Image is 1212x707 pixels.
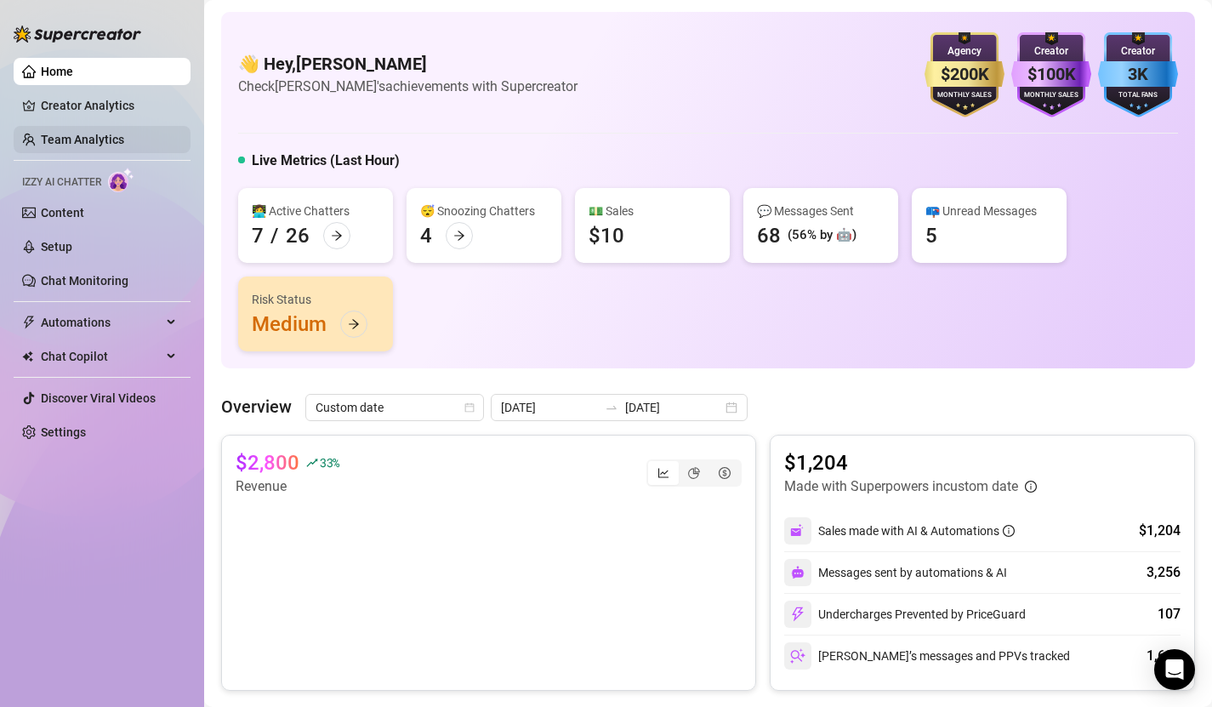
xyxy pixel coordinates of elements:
[286,222,310,249] div: 26
[221,394,292,419] article: Overview
[41,92,177,119] a: Creator Analytics
[1147,562,1181,583] div: 3,256
[790,523,805,539] img: svg%3e
[41,240,72,254] a: Setup
[22,351,33,362] img: Chat Copilot
[238,52,578,76] h4: 👋 Hey, [PERSON_NAME]
[791,566,805,579] img: svg%3e
[501,398,598,417] input: Start date
[925,222,937,249] div: 5
[320,454,339,470] span: 33 %
[316,395,474,420] span: Custom date
[1098,61,1178,88] div: 3K
[719,467,731,479] span: dollar-circle
[1098,90,1178,101] div: Total Fans
[925,43,1004,60] div: Agency
[1147,646,1181,666] div: 1,684
[657,467,669,479] span: line-chart
[818,522,1015,540] div: Sales made with AI & Automations
[589,222,624,249] div: $10
[420,222,432,249] div: 4
[41,133,124,146] a: Team Analytics
[784,476,1018,497] article: Made with Superpowers in custom date
[589,202,716,220] div: 💵 Sales
[925,202,1053,220] div: 📪 Unread Messages
[331,230,343,242] span: arrow-right
[22,174,101,191] span: Izzy AI Chatter
[784,601,1026,628] div: Undercharges Prevented by PriceGuard
[252,222,264,249] div: 7
[1011,43,1091,60] div: Creator
[790,648,805,664] img: svg%3e
[1098,43,1178,60] div: Creator
[108,168,134,192] img: AI Chatter
[252,290,379,309] div: Risk Status
[1025,481,1037,493] span: info-circle
[1003,525,1015,537] span: info-circle
[41,343,162,370] span: Chat Copilot
[1139,521,1181,541] div: $1,204
[464,402,475,413] span: calendar
[784,449,1037,476] article: $1,204
[646,459,742,487] div: segmented control
[420,202,548,220] div: 😴 Snoozing Chatters
[22,316,36,329] span: thunderbolt
[14,26,141,43] img: logo-BBDzfeDw.svg
[625,398,722,417] input: End date
[1158,604,1181,624] div: 107
[688,467,700,479] span: pie-chart
[252,151,400,171] h5: Live Metrics (Last Hour)
[757,202,885,220] div: 💬 Messages Sent
[41,65,73,78] a: Home
[1011,90,1091,101] div: Monthly Sales
[306,457,318,469] span: rise
[925,90,1004,101] div: Monthly Sales
[453,230,465,242] span: arrow-right
[41,274,128,288] a: Chat Monitoring
[41,425,86,439] a: Settings
[1011,61,1091,88] div: $100K
[1154,649,1195,690] div: Open Intercom Messenger
[252,202,379,220] div: 👩‍💻 Active Chatters
[41,309,162,336] span: Automations
[236,449,299,476] article: $2,800
[784,559,1007,586] div: Messages sent by automations & AI
[348,318,360,330] span: arrow-right
[41,206,84,220] a: Content
[236,476,339,497] article: Revenue
[788,225,856,246] div: (56% by 🤖)
[238,76,578,97] article: Check [PERSON_NAME]'s achievements with Supercreator
[757,222,781,249] div: 68
[925,32,1004,117] img: gold-badge-CigiZidd.svg
[925,61,1004,88] div: $200K
[41,391,156,405] a: Discover Viral Videos
[605,401,618,414] span: swap-right
[784,642,1070,670] div: [PERSON_NAME]’s messages and PPVs tracked
[790,607,805,622] img: svg%3e
[605,401,618,414] span: to
[1098,32,1178,117] img: blue-badge-DgoSNQY1.svg
[1011,32,1091,117] img: purple-badge-B9DA21FR.svg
